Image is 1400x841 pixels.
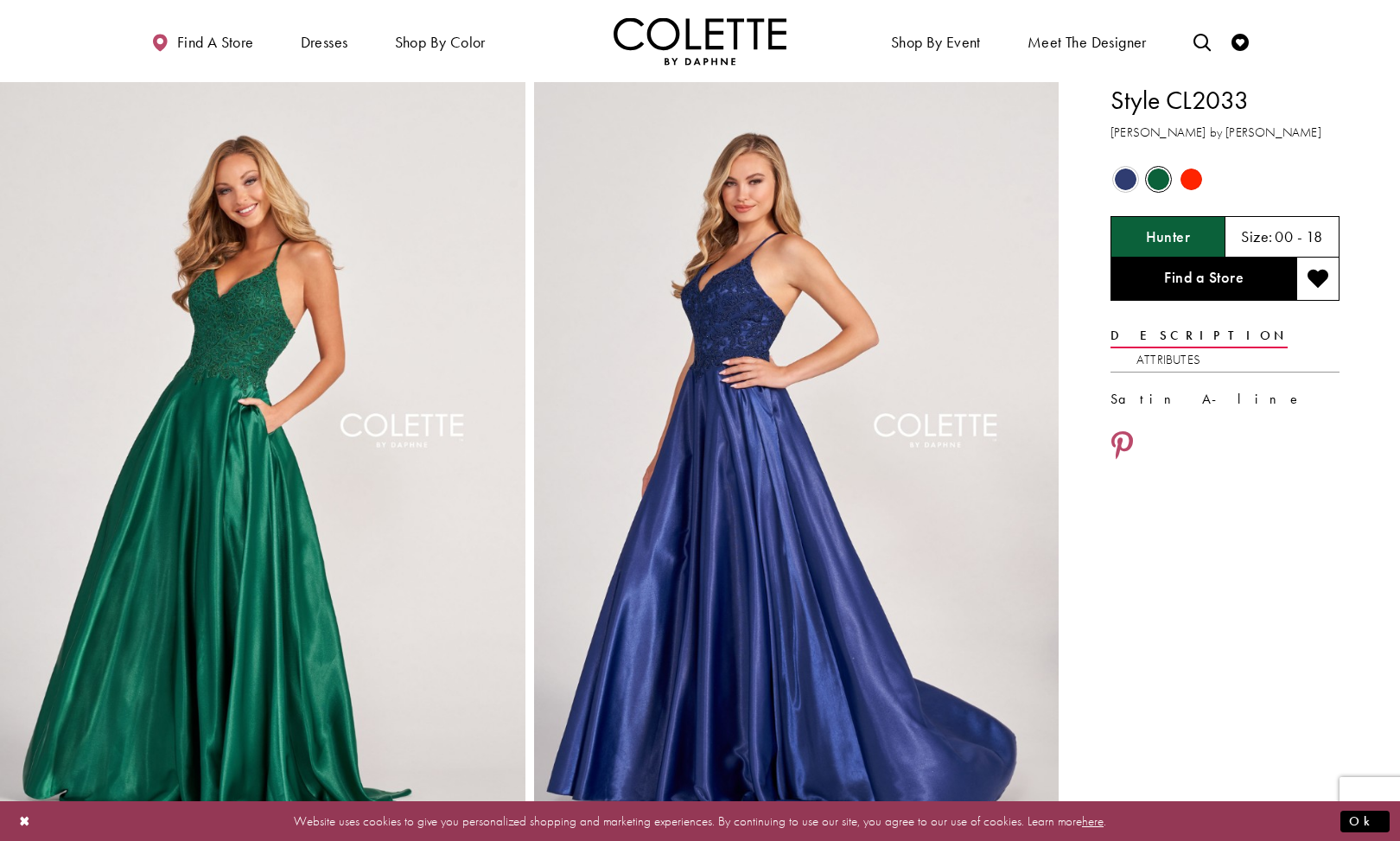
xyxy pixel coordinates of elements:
span: Find a store [177,34,254,51]
h3: [PERSON_NAME] by [PERSON_NAME] [1110,123,1340,143]
div: Hunter [1143,164,1174,194]
a: Meet the designer [1023,17,1151,65]
span: Shop by color [391,17,490,65]
a: Find a Store [1110,258,1296,301]
span: Shop By Event [891,34,981,51]
a: Check Wishlist [1227,17,1253,65]
h5: 00 - 18 [1275,228,1322,245]
a: Description [1110,323,1288,348]
h5: Chosen color [1146,228,1190,245]
a: Find a store [147,17,258,65]
p: Website uses cookies to give you personalized shopping and marketing experiences. By continuing t... [124,809,1276,832]
h1: Style CL2033 [1110,82,1340,118]
div: Satin A-line [1110,390,1340,409]
a: Toggle search [1189,17,1215,65]
a: Share using Pinterest - Opens in new tab [1110,430,1134,463]
span: Size: [1241,226,1272,246]
span: Shop By Event [887,17,985,65]
span: Dresses [301,34,348,51]
span: Shop by color [395,34,486,51]
span: Dresses [296,17,353,65]
a: here [1082,812,1104,829]
button: Close Dialog [10,806,40,836]
div: Navy Blue [1110,164,1141,194]
a: Visit Home Page [614,17,786,65]
button: Submit Dialog [1340,810,1390,831]
span: Meet the designer [1028,34,1147,51]
img: Colette by Daphne [614,17,786,65]
div: Scarlet [1176,164,1206,194]
a: Attributes [1136,347,1200,373]
div: Product color controls state depends on size chosen [1110,163,1340,196]
button: Add to wishlist [1296,258,1340,301]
